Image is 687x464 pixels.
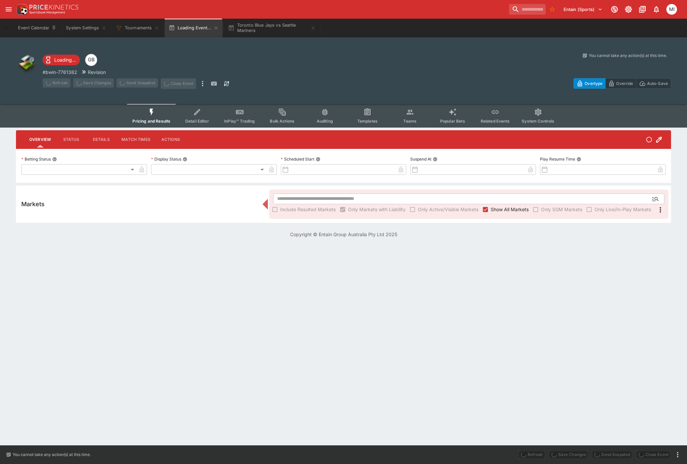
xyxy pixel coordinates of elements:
[270,119,294,124] span: Bulk Actions
[21,200,45,208] h5: Markets
[14,19,61,37] button: Event Calendar
[540,156,575,162] p: Play Resume Time
[52,157,57,162] button: Betting Status
[21,156,51,162] p: Betting Status
[127,104,560,128] div: Event type filters
[165,19,223,37] button: Loading Event...
[491,206,529,213] span: Show All Markets
[649,193,661,205] button: Open
[410,156,431,162] p: Suspend At
[16,53,37,74] img: other.png
[156,132,186,148] button: Actions
[636,3,648,15] button: Documentation
[547,4,558,15] button: No Bookmarks
[224,119,255,124] span: InPlay™ Trading
[29,5,79,10] img: PriceKinetics
[541,206,582,213] span: Only SGM Markets
[317,119,333,124] span: Auditing
[656,206,664,214] svg: More
[357,119,378,124] span: Templates
[132,119,170,124] span: Pricing and Results
[86,132,116,148] button: Details
[650,3,662,15] button: Notifications
[316,157,320,162] button: Scheduled Start
[348,206,406,213] span: Only Markets with Liability
[608,3,620,15] button: Connected to PK
[13,452,91,458] p: You cannot take any action(s) at this time.
[116,132,156,148] button: Match Times
[605,78,636,89] button: Override
[664,2,679,17] button: michael.wilczynski
[112,19,163,37] button: Tournaments
[199,78,207,89] button: more
[43,69,77,76] p: Copy To Clipboard
[574,78,605,89] button: Overtype
[280,206,336,213] span: Include Resulted Markets
[15,3,28,16] img: PriceKinetics Logo
[595,206,651,213] span: Only Live/In-Play Markets
[560,4,606,15] button: Select Tenant
[622,3,634,15] button: Toggle light/dark mode
[674,451,682,459] button: more
[224,19,320,37] button: Toronto Blue Jays vs Seattle Mariners
[85,54,97,66] div: Gareth Brown
[433,157,437,162] button: Suspend At
[481,119,510,124] span: Related Events
[616,80,633,87] p: Override
[56,132,86,148] button: Status
[418,206,478,213] span: Only Active/Visible Markets
[440,119,465,124] span: Popular Bets
[88,69,106,76] p: Revision
[3,3,15,15] button: open drawer
[589,53,667,59] p: You cannot take any action(s) at this time.
[666,4,677,15] div: michael.wilczynski
[151,156,181,162] p: Display Status
[585,80,602,87] p: Overtype
[29,11,65,14] img: Sportsbook Management
[636,78,671,89] button: Auto-Save
[577,157,581,162] button: Play Resume Time
[185,119,209,124] span: Detail Editor
[183,157,187,162] button: Display Status
[522,119,554,124] span: System Controls
[574,78,671,89] div: Start From
[647,80,668,87] p: Auto-Save
[54,56,76,63] p: Loading...
[509,4,546,15] input: search
[403,119,417,124] span: Teams
[24,132,56,148] button: Overview
[62,19,110,37] button: System Settings
[281,156,314,162] p: Scheduled Start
